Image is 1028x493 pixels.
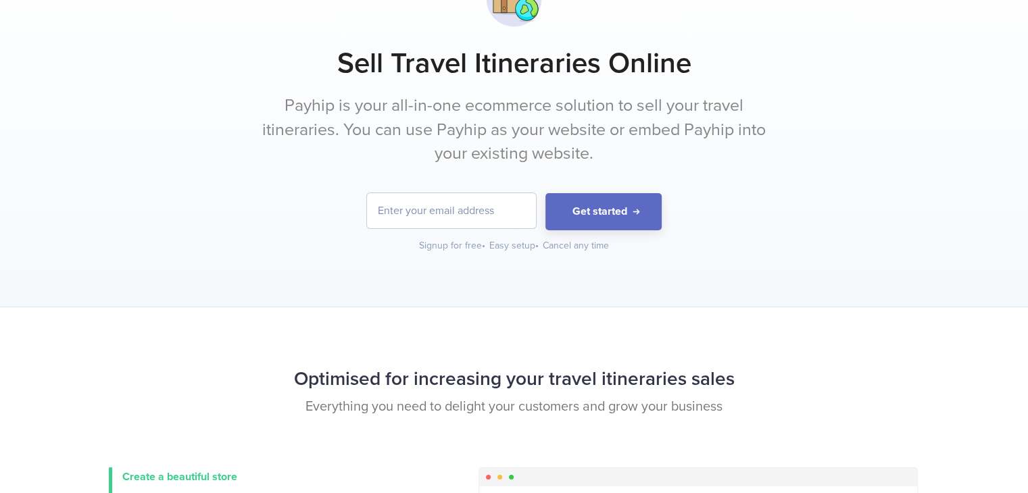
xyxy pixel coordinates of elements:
input: Enter your email address [367,193,536,228]
h1: Sell Travel Itineraries Online [109,47,920,80]
span: Create a beautiful store [122,470,237,484]
p: Payhip is your all-in-one ecommerce solution to sell your travel itineraries. You can use Payhip ... [261,94,768,166]
div: Easy setup [489,239,540,253]
h2: Optimised for increasing your travel itineraries sales [109,361,920,397]
span: • [535,240,539,251]
div: Cancel any time [543,239,609,253]
span: • [482,240,485,251]
p: Everything you need to delight your customers and grow your business [109,397,920,417]
button: Get started [545,193,662,230]
div: Signup for free [419,239,487,253]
